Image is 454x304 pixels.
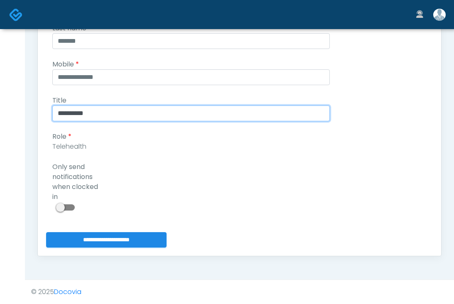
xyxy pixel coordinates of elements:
footer: © 2025 [25,279,454,304]
a: Docovia [54,287,81,297]
label: Role [46,132,110,142]
img: India Younger [433,9,446,21]
label: Only send notifications when clocked in [46,162,110,202]
p: Telehealth [52,142,330,152]
img: Docovia [9,8,23,22]
button: Open LiveChat chat widget [7,3,32,28]
label: Title [46,96,110,105]
label: Mobile [46,59,110,69]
